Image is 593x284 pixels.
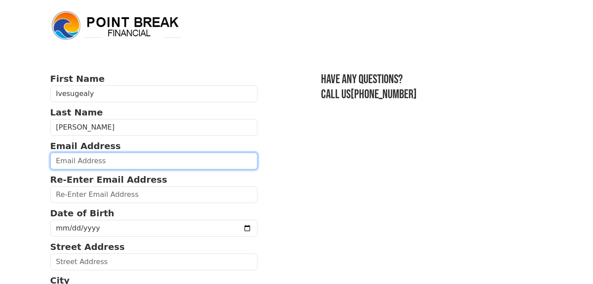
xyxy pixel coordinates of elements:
input: Re-Enter Email Address [50,186,258,203]
a: [PHONE_NUMBER] [351,87,417,102]
input: Street Address [50,253,258,270]
strong: Re-Enter Email Address [50,174,167,185]
input: Email Address [50,153,258,169]
strong: Last Name [50,107,103,118]
strong: Street Address [50,242,125,252]
strong: Date of Birth [50,208,114,219]
img: logo.png [50,10,183,42]
h3: Have any questions? [321,72,543,87]
h3: Call us [321,87,543,102]
strong: First Name [50,73,105,84]
strong: Email Address [50,141,121,151]
input: First Name [50,85,258,102]
input: Last Name [50,119,258,136]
